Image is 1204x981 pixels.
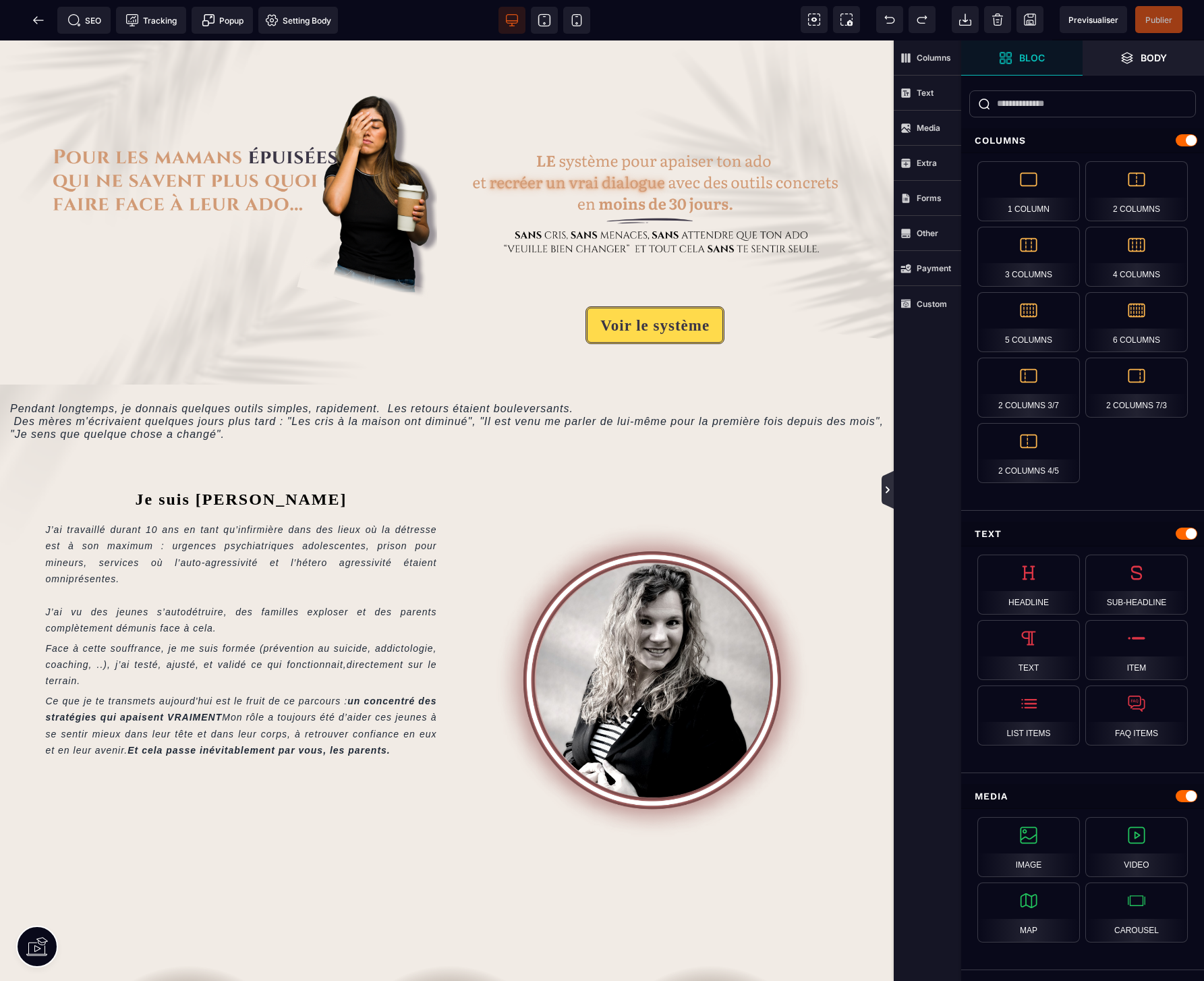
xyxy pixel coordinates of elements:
strong: Custom [917,299,947,309]
div: Media [961,784,1204,809]
div: List Items [977,685,1080,746]
strong: Body [1141,53,1167,63]
span: Previsualiser [1068,15,1118,25]
div: 3 Columns [977,227,1080,287]
div: Video [1085,817,1188,877]
span: Open Layer Manager [1083,40,1204,76]
span: Preview [1060,6,1127,33]
div: Carousel [1085,882,1188,943]
span: View components [801,6,828,33]
img: 1a8efb32307db2097b619693247ea73f_photo_moi_1.png [457,444,849,835]
span: Open Blocks [961,40,1083,76]
strong: Extra [917,158,937,168]
div: Text [977,620,1080,680]
strong: Text [917,88,934,98]
img: 6c492f36aea34ef07171f02ac7f1e163_titre_1.png [40,40,437,263]
div: 5 Columns [977,292,1080,352]
div: FAQ Items [1085,685,1188,746]
strong: Bloc [1019,53,1045,63]
div: 2 Columns [1085,161,1188,221]
div: 1 Column [977,161,1080,221]
div: Text [961,522,1204,546]
div: Columns [961,128,1204,153]
span: SEO [67,13,101,27]
b: Et cela passe inévitablement par vous, les parents. [127,704,390,715]
button: Voir le système [585,266,724,304]
div: 4 Columns [1085,227,1188,287]
strong: Forms [917,193,942,203]
span: Pendant longtemps, je donnais quelques outils simples, rapidement. Les retours étaient bouleversa... [10,362,887,399]
div: 2 Columns 4/5 [977,423,1080,483]
span: J’ai travaillé durant 10 ans en tant qu’infirmière dans des lieux où la détresse est à son maximu... [46,484,440,593]
div: Item [1085,620,1188,680]
div: 2 Columns 3/7 [977,358,1080,418]
div: Map [977,882,1080,943]
span: Ce que je te transmets aujourd'hui est le fruit de ce parcours : [46,655,440,682]
strong: Columns [917,53,951,63]
div: Headline [977,555,1080,615]
span: Setting Body [265,13,331,27]
strong: Media [917,123,940,133]
div: 6 Columns [1085,292,1188,352]
strong: Payment [917,263,951,273]
img: 607fc51804710576c4ee89d9470ef417_sous_titre_1.png [457,40,854,263]
span: Popup [202,13,243,27]
span: Screenshot [833,6,860,33]
div: Image [977,817,1080,877]
span: Publier [1145,15,1172,25]
span: Mon rôle a toujours été d’aider ces jeunes à se sentir mieux dans leur tête et dans leur corps, à... [46,671,440,715]
strong: Other [917,228,938,238]
div: Sub-Headline [1085,555,1188,615]
span: Face à cette souffrance, je me suis formée (prévention au suicide, addictologie, coaching, ..), j... [46,602,440,629]
h2: Je suis [PERSON_NAME] [46,444,437,474]
div: 2 Columns 7/3 [1085,358,1188,418]
span: Tracking [125,13,177,27]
